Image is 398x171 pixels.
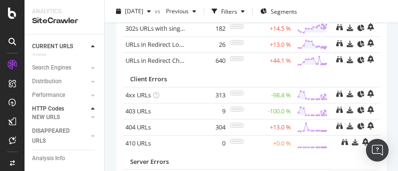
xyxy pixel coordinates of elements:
[32,90,65,100] div: Performance
[246,135,293,151] td: +0.0 %
[32,112,60,122] div: NEW URLS
[32,77,88,86] a: Distribution
[32,42,88,51] a: CURRENT URLS
[271,7,297,15] span: Segments
[190,103,228,119] td: 9
[190,20,228,36] td: 182
[125,123,151,131] a: 404 URLs
[367,122,374,129] div: bell-plus
[32,16,97,26] div: SiteCrawler
[367,39,374,47] div: bell-plus
[32,49,56,59] a: Visits
[32,8,97,16] div: Analytics
[32,90,88,100] a: Performance
[125,7,143,15] span: 2025 Sep. 3rd
[32,42,73,51] div: CURRENT URLS
[125,139,151,147] a: 410 URLs
[367,23,374,31] div: bell-plus
[125,40,187,49] a: URLs in Redirect Loop
[257,4,301,19] button: Segments
[32,49,46,59] div: Visits
[32,112,88,122] a: NEW URLS
[32,126,88,146] a: DISAPPEARED URLS
[190,52,228,68] td: 640
[246,20,293,36] td: +14.5 %
[32,77,62,86] div: Distribution
[32,63,71,73] div: Search Engines
[125,91,151,99] a: 4xx URLs
[32,104,64,114] div: HTTP Codes
[190,119,228,135] td: 304
[130,157,169,166] span: Server Errors
[32,154,98,163] a: Analysis Info
[190,36,228,52] td: 26
[362,138,369,145] div: bell-plus
[367,55,374,63] div: bell-plus
[125,107,151,115] a: 403 URLs
[155,7,162,15] span: vs
[32,126,80,146] div: DISAPPEARED URLS
[130,75,167,83] span: Client Errors
[246,52,293,68] td: +44.1 %
[221,7,237,15] div: Filters
[32,104,88,114] a: HTTP Codes
[32,63,88,73] a: Search Engines
[190,135,228,151] td: 0
[246,119,293,135] td: +13.0 %
[162,4,200,19] button: Previous
[366,139,389,162] div: Open Intercom Messenger
[367,106,374,113] div: bell-plus
[162,7,189,15] span: Previous
[208,4,249,19] button: Filters
[246,103,293,119] td: -100.0 %
[367,90,374,97] div: bell-plus
[32,154,65,163] div: Analysis Info
[112,4,155,19] button: [DATE]
[190,87,228,103] td: 313
[125,24,221,33] a: 302s URLs with single hop redirect
[246,87,293,103] td: -98.4 %
[246,36,293,52] td: +13.0 %
[125,56,188,65] a: URLs in Redirect Chain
